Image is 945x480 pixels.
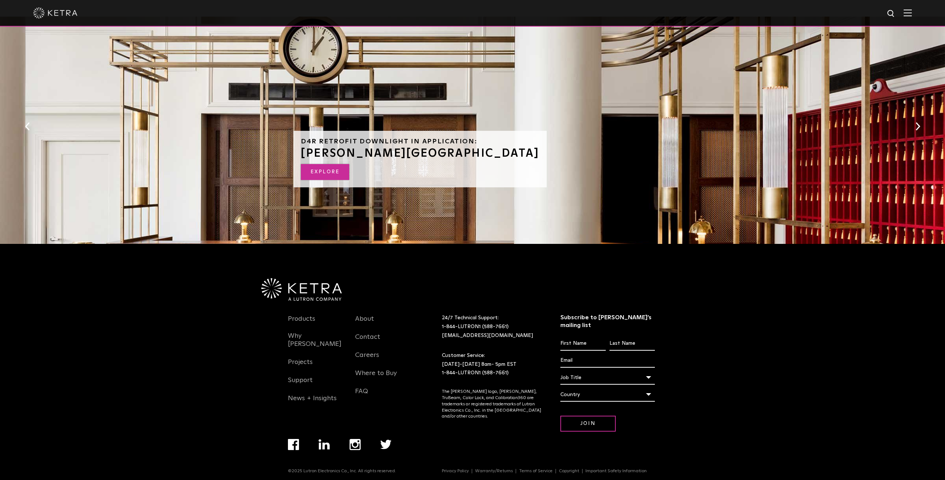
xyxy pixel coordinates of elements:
img: facebook [288,439,299,450]
p: The [PERSON_NAME] logo, [PERSON_NAME], TruBeam, Color Lock, and Calibration360 are trademarks or ... [442,389,542,420]
img: Ketra-aLutronCo_White_RGB [261,278,342,301]
input: First Name [560,337,606,351]
a: Important Safety Information [583,469,650,473]
a: Careers [355,351,379,368]
a: EXPLORE [301,164,349,180]
a: Products [288,315,315,332]
a: Projects [288,358,313,375]
a: FAQ [355,387,368,404]
div: Navigation Menu [288,314,344,411]
img: twitter [380,440,392,449]
h6: D4R Retrofit Downlight in Application: [301,138,539,145]
input: Email [560,354,655,368]
button: Next [914,122,921,131]
a: Warranty/Returns [472,469,516,473]
img: linkedin [319,439,330,450]
p: 24/7 Technical Support: [442,314,542,340]
h3: [PERSON_NAME][GEOGRAPHIC_DATA] [301,148,539,159]
a: Contact [355,333,380,350]
p: Customer Service: [DATE]-[DATE] 8am- 5pm EST [442,351,542,378]
div: Country [560,388,655,402]
input: Last Name [609,337,655,351]
a: Why [PERSON_NAME] [288,332,344,357]
img: instagram [350,439,361,450]
h3: Subscribe to [PERSON_NAME]’s mailing list [560,314,655,329]
img: ketra-logo-2019-white [33,7,78,18]
input: Join [560,416,616,432]
a: [EMAIL_ADDRESS][DOMAIN_NAME] [442,333,533,338]
img: Hamburger%20Nav.svg [904,9,912,16]
a: Privacy Policy [439,469,472,473]
a: Support [288,376,313,393]
a: About [355,315,374,332]
div: Navigation Menu [442,469,657,474]
a: Terms of Service [516,469,556,473]
img: search icon [887,9,896,18]
div: Job Title [560,371,655,385]
a: Copyright [556,469,583,473]
a: Where to Buy [355,369,397,386]
p: ©2025 Lutron Electronics Co., Inc. All rights reserved. [288,469,396,474]
div: Navigation Menu [355,314,411,404]
a: News + Insights [288,394,337,411]
div: Navigation Menu [288,439,411,469]
a: 1-844-LUTRON1 (588-7661) [442,324,509,329]
a: 1-844-LUTRON1 (588-7661) [442,370,509,375]
button: Previous [24,122,31,131]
